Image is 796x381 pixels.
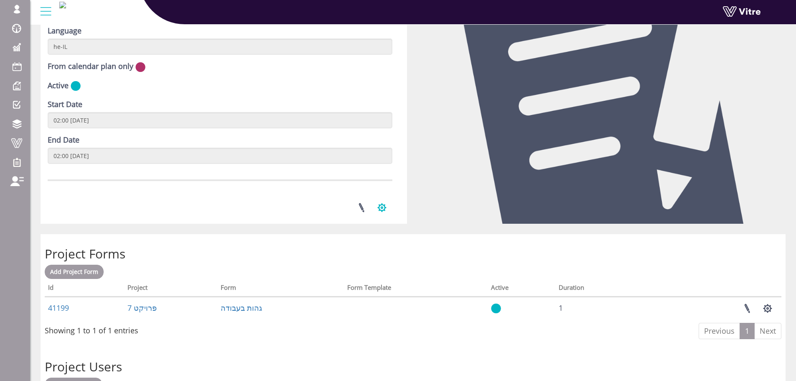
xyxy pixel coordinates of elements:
[555,297,647,320] td: 1
[344,281,488,297] th: Form Template
[555,281,647,297] th: Duration
[221,303,262,313] a: גהות בעבודה
[135,62,145,72] img: no
[45,265,104,279] a: Add Project Form
[217,281,344,297] th: Form
[48,80,69,91] label: Active
[48,61,133,72] label: From calendar plan only
[59,2,66,8] img: 6e833849-31a7-479d-b44e-ac1c29ef4c6f.png
[45,247,781,261] h2: Project Forms
[50,268,98,276] span: Add Project Form
[45,322,138,336] div: Showing 1 to 1 of 1 entries
[488,281,555,297] th: Active
[45,281,124,297] th: Id
[48,26,81,36] label: Language
[699,323,740,340] a: Previous
[48,135,79,146] label: End Date
[48,303,69,313] a: 41199
[124,281,217,297] th: Project
[740,323,755,340] a: 1
[45,360,781,373] h2: Project Users
[71,81,81,91] img: yes
[127,303,157,313] a: פרויקט 7
[754,323,781,340] a: Next
[48,99,82,110] label: Start Date
[491,303,501,314] img: yes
